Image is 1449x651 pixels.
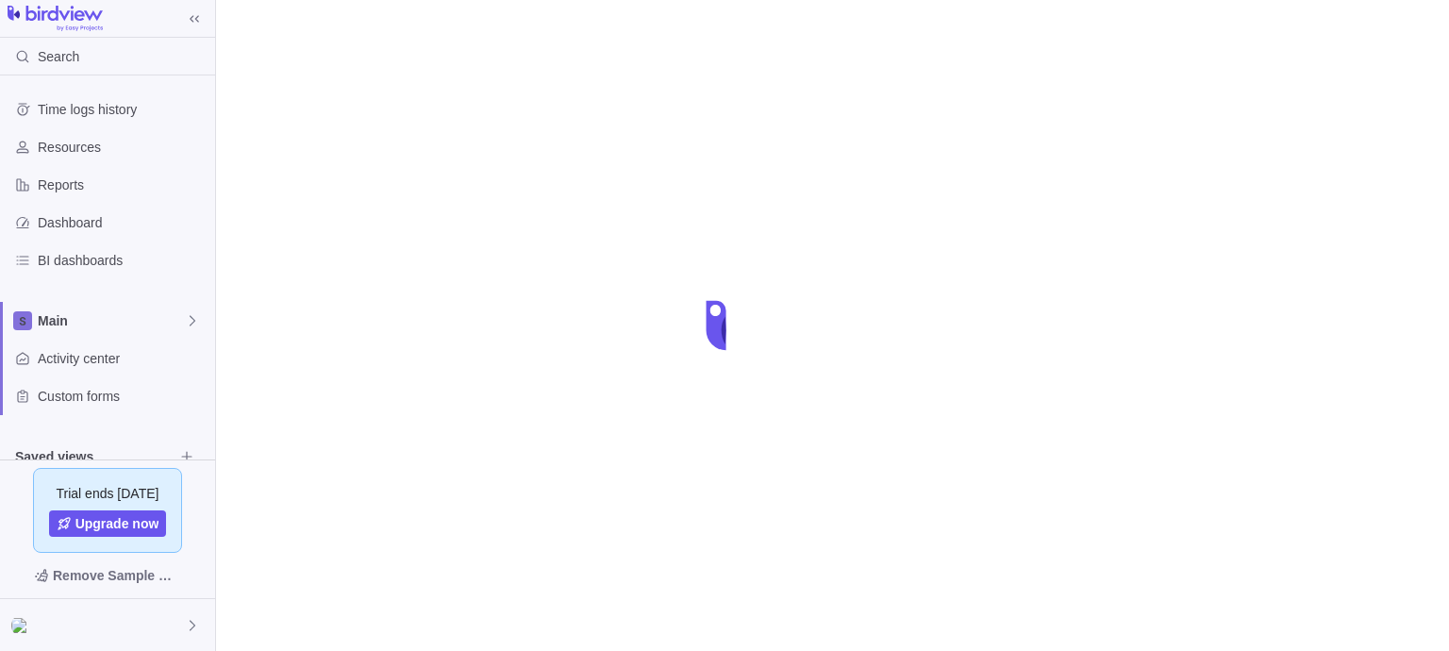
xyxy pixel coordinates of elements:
[38,213,208,232] span: Dashboard
[11,614,34,637] div: Jagadesh
[38,47,79,66] span: Search
[38,311,185,330] span: Main
[8,6,103,32] img: logo
[38,175,208,194] span: Reports
[49,510,167,537] a: Upgrade now
[11,618,34,633] img: Show
[687,288,762,363] div: loading
[75,514,159,533] span: Upgrade now
[15,447,174,466] span: Saved views
[38,100,208,119] span: Time logs history
[57,484,159,503] span: Trial ends [DATE]
[38,138,208,157] span: Resources
[38,349,208,368] span: Activity center
[53,564,181,587] span: Remove Sample Data
[174,443,200,470] span: Browse views
[15,560,200,591] span: Remove Sample Data
[38,387,208,406] span: Custom forms
[38,251,208,270] span: BI dashboards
